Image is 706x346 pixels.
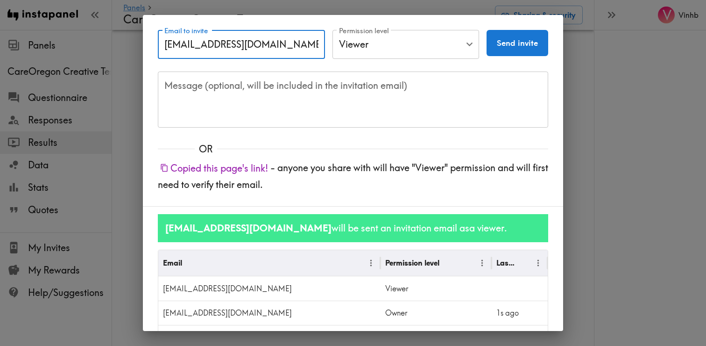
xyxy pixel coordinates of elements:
b: [EMAIL_ADDRESS][DOMAIN_NAME] [165,222,332,234]
button: Send invite [487,30,548,56]
div: Permission level [385,258,439,267]
div: Last Viewed [496,258,516,267]
label: Email to invite [164,26,208,36]
button: Sort [440,256,455,270]
div: Owner [381,301,492,325]
div: Viewer [381,276,492,301]
div: vinhb@rwest.com [158,301,381,325]
span: OR [195,143,217,156]
div: will be sent an invitation email as a viewer . [158,214,548,242]
button: Sort [517,256,531,270]
button: Menu [475,256,489,270]
span: 1s ago [496,308,519,317]
div: Viewer [332,30,479,59]
div: Email [163,258,182,267]
div: stoneo@careoregon.org [158,276,381,301]
button: Sort [183,256,198,270]
div: - anyone you share with will have "Viewer" permission and will first need to verify their email. [143,156,563,206]
label: Permission level [339,26,389,36]
button: Copied this page's link! [158,158,270,178]
button: Menu [531,256,545,270]
button: Menu [364,256,378,270]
